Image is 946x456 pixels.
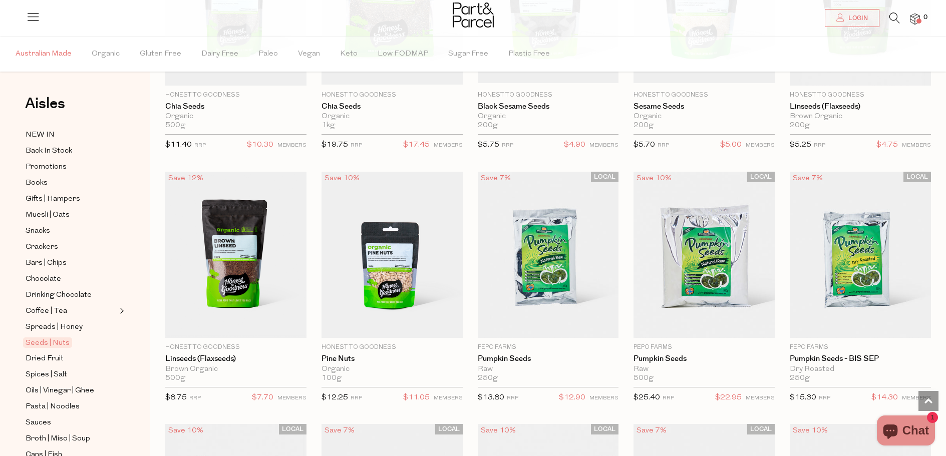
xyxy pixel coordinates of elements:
span: Sauces [26,417,51,429]
div: Organic [322,112,463,121]
small: RRP [814,143,825,148]
a: Chia Seeds [165,102,306,111]
span: Drinking Chocolate [26,289,92,301]
span: 250g [478,374,498,383]
a: Pumpkin Seeds - BIS SEP [790,354,931,363]
span: Vegan [298,37,320,72]
a: Seeds | Nuts [26,337,117,349]
div: Raw [634,365,775,374]
span: Spreads | Honey [26,321,83,333]
span: Books [26,177,48,189]
a: Black Sesame Seeds [478,102,619,111]
span: $13.80 [478,394,504,401]
a: Pine Nuts [322,354,463,363]
div: Raw [478,365,619,374]
span: Broth | Miso | Soup [26,433,90,445]
div: Save 7% [634,424,670,437]
a: Pasta | Noodles [26,400,117,413]
span: LOCAL [903,172,931,182]
a: Sesame Seeds [634,102,775,111]
span: LOCAL [591,172,618,182]
span: Keto [340,37,358,72]
span: Oils | Vinegar | Ghee [26,385,94,397]
small: RRP [663,395,674,401]
span: 500g [165,374,185,383]
a: Promotions [26,161,117,173]
div: Save 7% [322,424,358,437]
span: $5.75 [478,141,499,149]
span: Chocolate [26,273,61,285]
p: Honest to Goodness [478,91,619,100]
img: Pumpkin Seeds [634,172,775,338]
span: $12.25 [322,394,348,401]
a: Spices | Salt [26,368,117,381]
span: Muesli | Oats [26,209,70,221]
a: NEW IN [26,129,117,141]
span: LOCAL [279,424,306,434]
inbox-online-store-chat: Shopify online store chat [874,415,938,448]
a: Pumpkin Seeds [478,354,619,363]
p: Honest to Goodness [165,91,306,100]
a: Aisles [25,96,65,121]
a: Linseeds (Flaxseeds) [790,102,931,111]
span: $11.40 [165,141,192,149]
div: Save 10% [790,424,831,437]
span: 0 [921,13,930,22]
a: Crackers [26,241,117,253]
small: RRP [351,395,362,401]
a: Sauces [26,416,117,429]
span: Promotions [26,161,67,173]
span: $19.75 [322,141,348,149]
span: Low FODMAP [378,37,428,72]
small: MEMBERS [277,395,306,401]
small: MEMBERS [746,395,775,401]
span: $10.30 [247,139,273,152]
p: Honest to Goodness [322,91,463,100]
span: NEW IN [26,129,55,141]
span: 500g [634,374,654,383]
div: Organic [634,112,775,121]
span: $4.75 [876,139,898,152]
a: Chia Seeds [322,102,463,111]
span: $11.05 [403,391,430,404]
a: Drinking Chocolate [26,289,117,301]
small: MEMBERS [902,143,931,148]
span: LOCAL [435,424,463,434]
div: Organic [322,365,463,374]
div: Save 10% [165,424,206,437]
small: MEMBERS [589,395,618,401]
small: RRP [351,143,362,148]
small: RRP [507,395,518,401]
span: 1kg [322,121,335,130]
span: $5.00 [720,139,742,152]
a: Books [26,177,117,189]
a: Linseeds (Flaxseeds) [165,354,306,363]
p: Honest to Goodness [790,91,931,100]
span: Australian Made [16,37,72,72]
a: Snacks [26,225,117,237]
span: 250g [790,374,810,383]
span: $5.25 [790,141,811,149]
div: Save 10% [478,424,519,437]
span: Crackers [26,241,58,253]
small: MEMBERS [434,395,463,401]
a: Muesli | Oats [26,209,117,221]
span: Spices | Salt [26,369,67,381]
a: Chocolate [26,273,117,285]
span: Plastic Free [508,37,550,72]
span: 200g [478,121,498,130]
a: Login [825,9,879,27]
p: Pepo Farms [790,343,931,352]
small: RRP [502,143,513,148]
span: Organic [92,37,120,72]
small: RRP [189,395,201,401]
small: MEMBERS [589,143,618,148]
div: Dry Roasted [790,365,931,374]
div: Save 10% [634,172,675,185]
small: MEMBERS [434,143,463,148]
small: RRP [194,143,206,148]
div: Save 7% [478,172,514,185]
span: $5.70 [634,141,655,149]
div: Save 7% [790,172,826,185]
span: Aisles [25,93,65,115]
